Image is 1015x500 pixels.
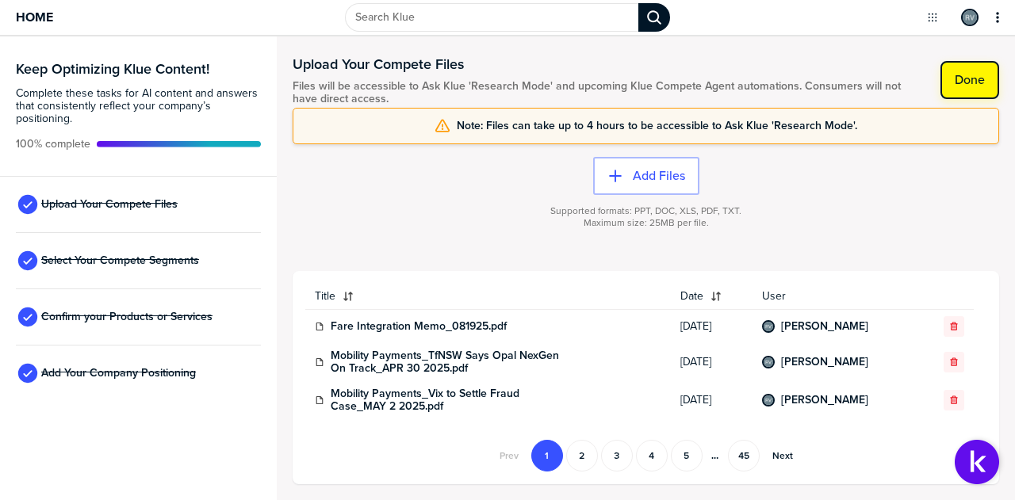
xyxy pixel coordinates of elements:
div: Ryan Vander Ryk [961,9,979,26]
span: Supported formats: PPT, DOC, XLS, PDF, TXT. [550,205,741,217]
div: Ryan Vander Ryk [762,320,775,333]
span: Title [315,290,335,303]
img: ced9b30f170be31f2139604fa0fe14aa-sml.png [764,395,773,405]
span: Home [16,10,53,24]
label: Add Files [633,168,685,184]
button: Go to page 45 [728,440,760,471]
span: Add Your Company Positioning [41,367,196,380]
a: [PERSON_NAME] [781,394,868,406]
div: Search Klue [638,3,670,32]
img: ced9b30f170be31f2139604fa0fe14aa-sml.png [764,357,773,367]
span: User [762,290,911,303]
button: Go to page 4 [636,440,668,471]
button: Go to page 3 [601,440,633,471]
button: Add Files [593,157,699,195]
a: Mobility Payments_Vix to Settle Fraud Case_MAY 2 2025.pdf [331,387,569,413]
button: Open Drop [925,10,940,25]
span: Files will be accessible to Ask Klue 'Research Mode' and upcoming Klue Compete Agent automations.... [293,80,925,105]
nav: Pagination Navigation [488,440,804,471]
span: Confirm your Products or Services [41,311,213,323]
button: Date [671,284,753,309]
span: Date [680,290,703,303]
button: Go to page 2 [566,440,598,471]
a: [PERSON_NAME] [781,356,868,368]
h3: Keep Optimizing Klue Content! [16,62,261,76]
img: ced9b30f170be31f2139604fa0fe14aa-sml.png [963,10,977,25]
button: Title [305,284,671,309]
span: Upload Your Compete Files [41,198,178,211]
span: Complete these tasks for AI content and answers that consistently reflect your company’s position... [16,87,261,125]
button: Done [940,61,999,99]
a: [PERSON_NAME] [781,320,868,333]
span: Maximum size: 25MB per file. [584,217,709,229]
button: Go to previous page [490,440,528,471]
span: [DATE] [680,356,743,368]
button: Go to page 5 [671,440,703,471]
div: Ryan Vander Ryk [762,356,775,368]
label: Done [955,72,985,88]
span: Note: Files can take up to 4 hours to be accessible to Ask Klue 'Research Mode'. [457,120,857,132]
button: Go to next page [763,440,802,471]
span: [DATE] [680,320,743,333]
span: [DATE] [680,394,743,406]
span: Select Your Compete Segments [41,254,199,267]
span: Active [16,138,90,151]
button: Open Support Center [955,440,999,484]
a: Mobility Payments_TfNSW Says Opal NexGen On Track_APR 30 2025.pdf [331,349,569,375]
img: ced9b30f170be31f2139604fa0fe14aa-sml.png [764,322,773,331]
div: Ryan Vander Ryk [762,394,775,406]
a: Fare Integration Memo_081925.pdf [331,320,507,333]
h1: Upload Your Compete Files [293,55,925,74]
input: Search Klue [345,3,639,32]
a: Edit Profile [959,7,980,28]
